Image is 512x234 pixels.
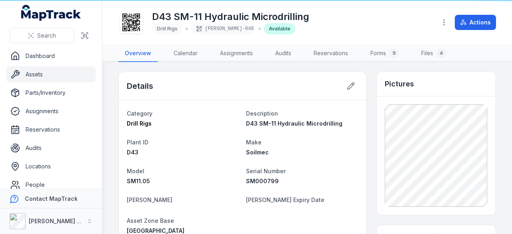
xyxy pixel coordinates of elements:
[152,10,309,23] h1: D43 SM-11 Hydraulic Microdrilling
[6,158,96,174] a: Locations
[246,110,278,117] span: Description
[127,149,138,156] span: D43
[127,139,148,146] span: Plant ID
[264,23,295,34] div: Available
[37,32,56,40] span: Search
[6,48,96,64] a: Dashboard
[269,45,298,62] a: Audits
[6,103,96,119] a: Assignments
[214,45,259,62] a: Assignments
[389,48,399,58] div: 9
[127,196,172,203] span: [PERSON_NAME]
[127,217,174,224] span: Asset Zone Base
[6,122,96,138] a: Reservations
[10,28,74,43] button: Search
[127,227,184,234] span: [GEOGRAPHIC_DATA]
[246,139,262,146] span: Make
[6,66,96,82] a: Assets
[127,80,153,92] h2: Details
[157,26,178,32] span: Drill Rigs
[191,23,255,34] div: [PERSON_NAME]-048
[118,45,158,62] a: Overview
[6,140,96,156] a: Audits
[455,15,496,30] button: Actions
[167,45,204,62] a: Calendar
[415,45,452,62] a: Files4
[246,196,324,203] span: [PERSON_NAME] Expiry Date
[127,168,144,174] span: Model
[307,45,354,62] a: Reservations
[385,78,414,90] h3: Pictures
[6,177,96,193] a: People
[6,85,96,101] a: Parts/Inventory
[127,178,150,184] span: SM11.05
[246,120,342,127] span: D43 SM-11 Hydraulic Microdrilling
[246,149,269,156] span: Soilmec
[25,195,78,202] strong: Contact MapTrack
[127,120,152,127] span: Drill Rigs
[436,48,446,58] div: 4
[364,45,405,62] a: Forms9
[246,168,286,174] span: Serial Number
[246,178,279,184] span: SM000799
[127,110,152,117] span: Category
[29,218,94,224] strong: [PERSON_NAME] Group
[21,5,81,21] a: MapTrack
